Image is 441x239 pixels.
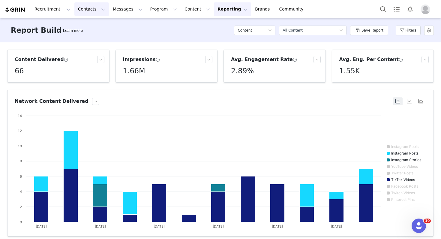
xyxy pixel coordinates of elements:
text: 10 [18,144,22,148]
text: 14 [18,114,22,118]
div: Tooltip anchor [62,28,84,34]
text: YouTube Videos [391,164,418,169]
button: Filters [396,26,421,35]
button: Save Report [350,26,388,35]
text: [DATE] [154,224,165,228]
img: placeholder-profile.jpg [421,5,430,14]
button: Reporting [214,2,251,16]
text: [DATE] [213,224,224,228]
text: Instagram Posts [391,151,418,155]
iframe: Intercom live chat [412,219,426,233]
h5: 1.55K [339,66,360,76]
text: 2 [20,205,22,209]
text: 12 [18,129,22,133]
img: grin logo [5,7,26,13]
text: TikTok Videos [391,177,415,182]
h3: Report Builder [11,25,70,36]
text: 0 [20,220,22,224]
button: Contacts [74,2,109,16]
h5: 1.66M [123,66,145,76]
h5: 66 [15,66,24,76]
text: 6 [20,174,22,179]
i: icon: down [339,29,343,33]
button: Content [181,2,214,16]
text: [DATE] [36,224,47,228]
h3: Impressions [123,56,160,63]
h3: Avg. Eng. Per Content [339,56,403,63]
a: Community [276,2,310,16]
button: Messages [109,2,146,16]
text: [DATE] [331,224,342,228]
span: 10 [424,219,431,223]
text: Twitter Posts [391,171,413,175]
text: 4 [20,189,22,194]
h3: Content Delivered [15,56,68,63]
text: 8 [20,159,22,163]
h3: Network Content Delivered [15,98,88,105]
button: Notifications [403,2,417,16]
button: Recruitment [31,2,74,16]
text: [DATE] [95,224,106,228]
h3: Avg. Engagement Rate [231,56,297,63]
div: All Content [283,26,302,35]
text: Facebook Posts [391,184,418,188]
h5: Content [238,26,252,35]
text: Twitch Videos [391,191,415,195]
button: Search [376,2,390,16]
a: Tasks [390,2,403,16]
i: icon: down [268,29,272,33]
a: Brands [251,2,275,16]
text: [DATE] [272,224,283,228]
text: Instagram Reels [391,144,418,149]
button: Profile [417,5,436,14]
button: Program [146,2,181,16]
h5: 2.89% [231,66,254,76]
text: Pinterest Pins [391,197,415,202]
text: Instagram Stories [391,158,421,162]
